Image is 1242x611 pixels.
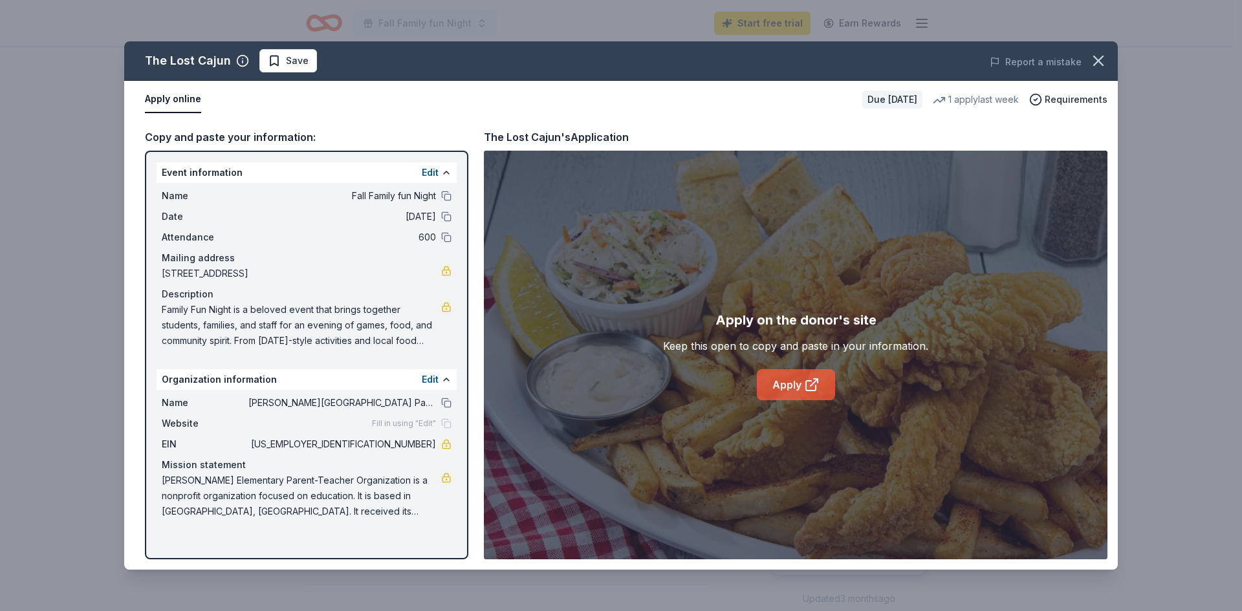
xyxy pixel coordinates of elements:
[422,165,439,180] button: Edit
[162,457,452,473] div: Mission statement
[145,129,468,145] div: Copy and paste your information:
[1045,92,1107,107] span: Requirements
[862,91,922,109] div: Due [DATE]
[990,54,1082,70] button: Report a mistake
[162,302,441,348] span: Family Fun Night is a beloved event that brings together students, families, and staff for an eve...
[145,86,201,113] button: Apply online
[162,286,452,302] div: Description
[162,416,248,431] span: Website
[162,230,248,245] span: Attendance
[157,162,457,183] div: Event information
[248,209,436,224] span: [DATE]
[162,473,441,519] span: [PERSON_NAME] Elementary Parent-Teacher Organization is a nonprofit organization focused on educa...
[162,395,248,411] span: Name
[372,418,436,429] span: Fill in using "Edit"
[145,50,231,71] div: The Lost Cajun
[162,250,452,266] div: Mailing address
[933,92,1019,107] div: 1 apply last week
[484,129,629,145] div: The Lost Cajun's Application
[248,436,436,452] span: [US_EMPLOYER_IDENTIFICATION_NUMBER]
[757,369,835,400] a: Apply
[157,369,457,390] div: Organization information
[259,49,317,72] button: Save
[1029,92,1107,107] button: Requirements
[162,209,248,224] span: Date
[162,436,248,452] span: EIN
[248,188,436,204] span: Fall Family fun Night
[422,372,439,387] button: Edit
[248,395,436,411] span: [PERSON_NAME][GEOGRAPHIC_DATA] Parent-Teacher Organization
[715,310,877,330] div: Apply on the donor's site
[162,188,248,204] span: Name
[663,338,928,354] div: Keep this open to copy and paste in your information.
[162,266,441,281] span: [STREET_ADDRESS]
[286,53,309,69] span: Save
[248,230,436,245] span: 600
